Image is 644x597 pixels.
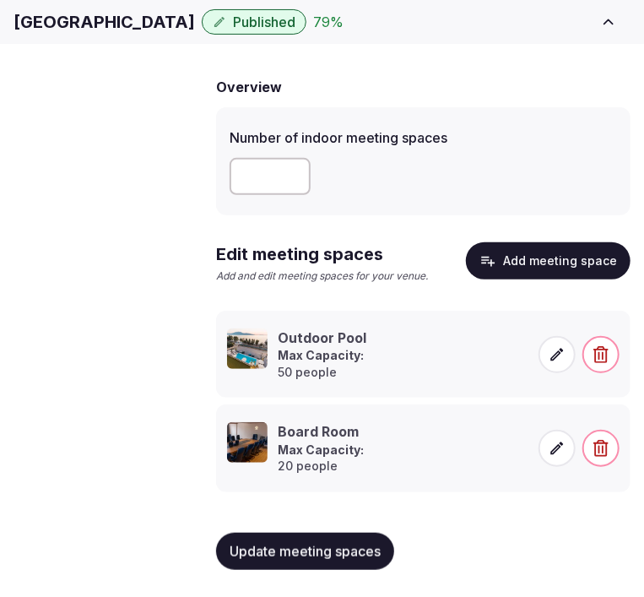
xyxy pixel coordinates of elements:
[313,12,344,32] div: 79 %
[216,533,394,570] button: Update meeting spaces
[278,442,364,457] strong: Max Capacity:
[227,328,268,369] img: Outdoor Pool
[230,543,381,560] span: Update meeting spaces
[278,422,373,441] h3: Board Room
[278,347,373,380] p: 50 people
[278,348,364,362] strong: Max Capacity:
[216,242,428,266] h2: Edit meeting spaces
[14,10,195,34] h1: [GEOGRAPHIC_DATA]
[227,422,268,463] img: Board Room
[233,14,295,30] span: Published
[216,269,428,284] p: Add and edit meeting spaces for your venue.
[466,242,630,280] button: Add meeting space
[202,9,306,35] button: Published
[230,131,617,144] label: Number of indoor meeting spaces
[216,77,282,97] h2: Overview
[278,442,373,475] p: 20 people
[587,3,630,41] button: Toggle sidebar
[313,12,344,32] button: 79%
[278,328,373,347] h3: Outdoor Pool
